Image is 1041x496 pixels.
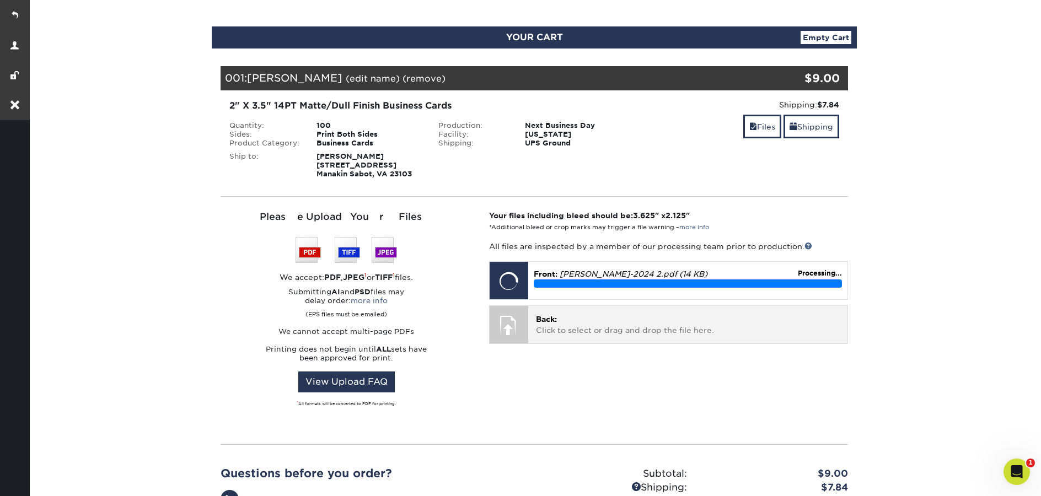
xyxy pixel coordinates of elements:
div: Ship to: [221,152,308,179]
a: Shipping [784,115,839,138]
iframe: Intercom live chat [1004,459,1030,485]
a: more info [351,296,388,305]
div: Shipping: [534,481,695,495]
div: [US_STATE] [517,130,638,139]
strong: $7.84 [817,100,839,109]
div: All formats will be converted to PDF for printing. [221,401,473,407]
div: $7.84 [695,481,856,495]
div: Please Upload Your Files [221,210,473,224]
p: All files are inspected by a member of our processing team prior to production. [489,241,848,252]
strong: [PERSON_NAME] [STREET_ADDRESS] Manakin Sabot, VA 23103 [316,152,412,178]
div: 001: [221,66,743,90]
a: View Upload FAQ [298,371,395,392]
small: *Additional bleed or crop marks may trigger a file warning – [489,224,709,231]
sup: 1 [364,272,367,278]
strong: Your files including bleed should be: " x " [489,211,690,220]
strong: PDF [324,273,341,282]
div: Shipping: [647,99,839,110]
div: Print Both Sides [308,130,430,139]
div: $9.00 [743,70,840,87]
h2: Questions before you order? [221,467,526,480]
div: $9.00 [695,467,856,481]
span: Back: [536,315,557,324]
a: (remove) [403,73,446,84]
p: We cannot accept multi-page PDFs [221,327,473,336]
span: YOUR CART [506,32,563,42]
span: files [749,122,757,131]
div: Next Business Day [517,121,638,130]
div: Sides: [221,130,308,139]
div: We accept: , or files. [221,272,473,283]
span: [PERSON_NAME] [247,72,342,84]
span: 1 [1026,459,1035,467]
strong: TIFF [375,273,393,282]
p: Click to select or drag and drop the file here. [536,314,840,336]
a: more info [679,224,709,231]
span: 3.625 [633,211,655,220]
strong: JPEG [343,273,364,282]
img: We accept: PSD, TIFF, or JPEG (JPG) [296,237,397,263]
div: Facility: [430,130,517,139]
strong: AI [331,288,340,296]
em: [PERSON_NAME]-2024 2.pdf (14 KB) [560,269,707,278]
p: Submitting and files may delay order: [221,288,473,319]
div: Product Category: [221,139,308,148]
strong: PSD [355,288,371,296]
span: 2.125 [666,211,686,220]
div: UPS Ground [517,139,638,148]
sup: 1 [393,272,395,278]
div: Shipping: [430,139,517,148]
a: Files [743,115,781,138]
span: shipping [790,122,797,131]
a: (edit name) [346,73,400,84]
strong: ALL [376,345,391,353]
sup: 1 [297,401,298,404]
p: Printing does not begin until sets have been approved for print. [221,345,473,363]
span: Front: [534,269,557,278]
div: Subtotal: [534,467,695,481]
div: Quantity: [221,121,308,130]
a: Empty Cart [801,31,851,44]
div: 100 [308,121,430,130]
div: Business Cards [308,139,430,148]
small: (EPS files must be emailed) [305,305,387,319]
div: 2" X 3.5" 14PT Matte/Dull Finish Business Cards [229,99,630,112]
div: Production: [430,121,517,130]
